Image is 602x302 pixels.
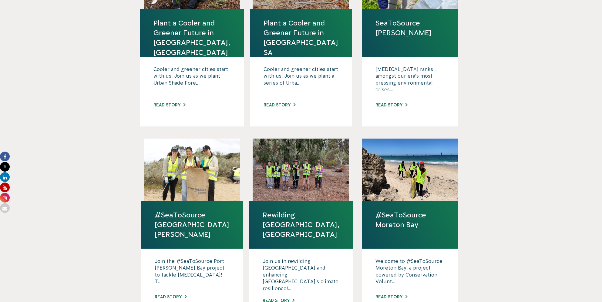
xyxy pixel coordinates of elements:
[375,102,407,107] a: Read story
[155,294,187,299] a: Read story
[375,18,445,38] a: SeaToSource [PERSON_NAME]
[155,258,229,288] p: Join the #SeaToSource Port [PERSON_NAME] Bay project to tackle [MEDICAL_DATA]! T...
[153,18,230,57] a: Plant a Cooler and Greener Future in [GEOGRAPHIC_DATA], [GEOGRAPHIC_DATA]
[153,66,230,96] p: Cooler and greener cities start with us! Join us as we plant Urban Shade Fore...
[375,258,445,288] p: Welcome to #SeaToSource Moreton Bay, a project powered by Conservation Volunt...
[375,210,445,230] a: #SeaToSource Moreton Bay
[264,66,338,96] p: Cooler and greener cities start with us! Join us as we plant a series of Urba...
[375,66,445,96] p: [MEDICAL_DATA] ranks amongst our era’s most pressing environmental crises....
[264,18,338,57] a: Plant a Cooler and Greener Future in [GEOGRAPHIC_DATA] SA
[263,210,339,240] a: Rewilding [GEOGRAPHIC_DATA], [GEOGRAPHIC_DATA]
[375,294,407,299] a: Read story
[263,258,339,292] p: Join us in rewilding [GEOGRAPHIC_DATA] and enhancing [GEOGRAPHIC_DATA]’s climate resilience!...
[264,102,295,107] a: Read story
[155,210,229,240] a: #SeaToSource [GEOGRAPHIC_DATA][PERSON_NAME]
[153,102,185,107] a: Read story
